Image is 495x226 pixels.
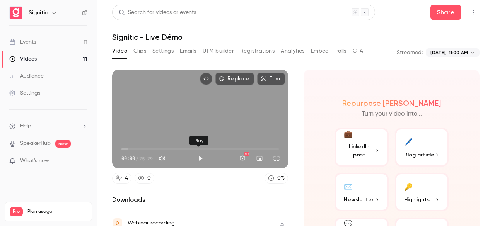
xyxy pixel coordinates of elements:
button: 🔑Highlights [395,173,449,211]
button: Settings [235,151,250,166]
span: Blog article [404,151,434,159]
button: Polls [335,45,346,57]
button: Play [193,151,208,166]
span: 11:00 AM [449,49,468,56]
img: Signitic [10,7,22,19]
span: Highlights [404,195,430,204]
button: Settings [152,45,174,57]
button: Embed [311,45,329,57]
button: Full screen [269,151,284,166]
span: Plan usage [27,209,87,215]
p: Streamed: [397,49,423,56]
button: CTA [353,45,363,57]
span: Newsletter [344,195,374,204]
button: Analytics [281,45,305,57]
span: 00:00 [121,155,135,162]
div: Audience [9,72,44,80]
a: 4 [112,173,131,184]
div: 🖊️ [404,136,413,148]
a: 0% [265,173,288,184]
h1: Signitic - Live Démo [112,32,480,42]
a: SpeakerHub [20,139,51,148]
span: new [55,140,71,148]
span: 25:29 [139,155,153,162]
p: Turn your video into... [362,109,422,119]
span: / [136,155,138,162]
button: Share [430,5,461,20]
h2: Downloads [112,195,288,204]
span: Pro [10,207,23,216]
span: [DATE], [430,49,447,56]
div: 💼 [344,129,352,139]
button: Turn on miniplayer [252,151,267,166]
div: HD [244,152,249,156]
div: Events [9,38,36,46]
button: Replace [215,73,254,85]
h2: Repurpose [PERSON_NAME] [342,99,441,108]
button: Registrations [240,45,275,57]
button: ✉️Newsletter [335,173,389,211]
a: 0 [135,173,154,184]
button: 🖊️Blog article [395,128,449,167]
button: Video [112,45,127,57]
div: Search for videos or events [119,8,196,17]
span: What's new [20,157,49,165]
button: UTM builder [203,45,234,57]
button: Trim [257,73,285,85]
div: Play [189,136,208,145]
button: Emails [180,45,196,57]
div: Settings [9,89,40,97]
h6: Signitic [29,9,48,17]
div: 0 % [277,174,285,182]
li: help-dropdown-opener [9,122,87,130]
div: 🔑 [404,180,413,192]
div: Videos [9,55,37,63]
div: 00:00 [121,155,153,162]
button: Top Bar Actions [467,6,480,19]
div: ✉️ [344,180,352,192]
span: LinkedIn post [344,143,375,159]
div: 4 [125,174,128,182]
button: Clips [133,45,146,57]
button: Embed video [200,73,212,85]
div: 0 [147,174,151,182]
button: 💼LinkedIn post [335,128,389,167]
button: Mute [154,151,170,166]
span: Help [20,122,31,130]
